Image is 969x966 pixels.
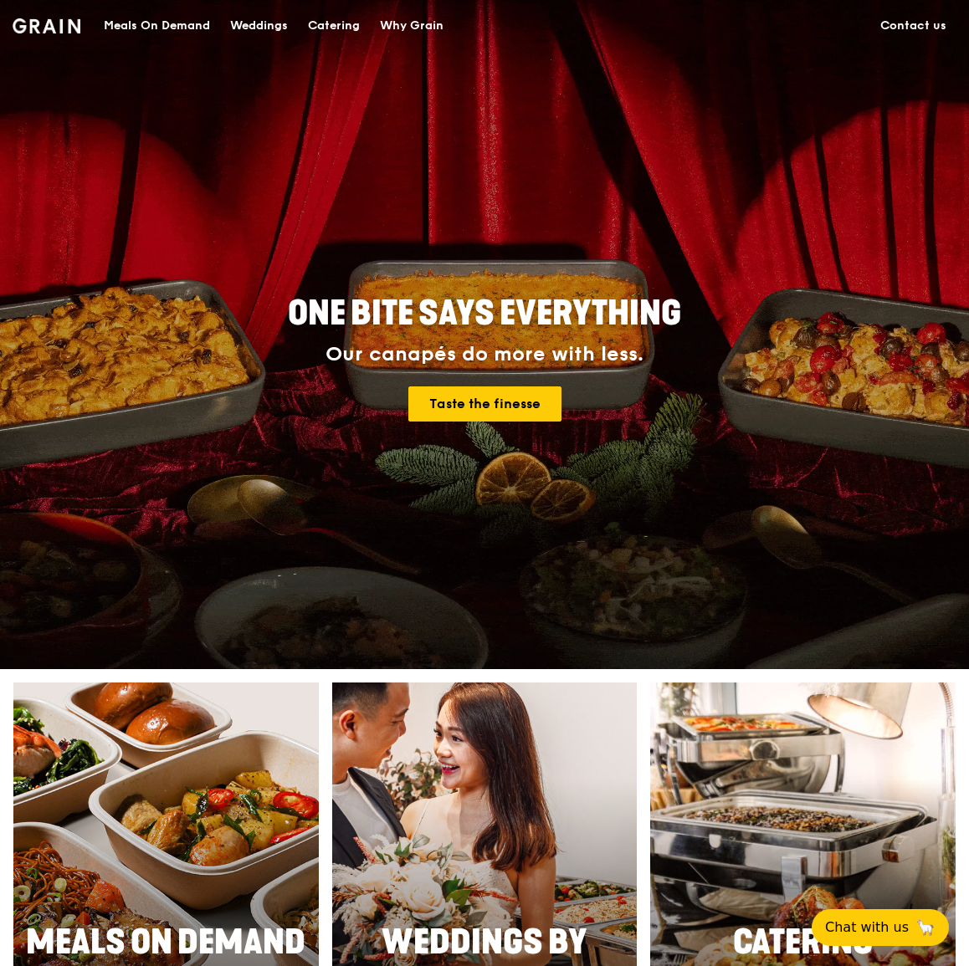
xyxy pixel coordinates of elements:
a: Contact us [870,1,956,51]
span: Catering [733,923,873,963]
span: Chat with us [825,917,909,938]
div: Catering [308,1,360,51]
button: Chat with us🦙 [812,909,949,946]
span: ONE BITE SAYS EVERYTHING [288,294,681,334]
a: Weddings [220,1,298,51]
a: Why Grain [370,1,454,51]
div: Our canapés do more with less. [183,343,786,366]
a: Taste the finesse [408,386,561,422]
div: Meals On Demand [104,1,210,51]
div: Why Grain [380,1,443,51]
span: Meals On Demand [26,923,305,963]
img: Grain [13,18,80,33]
a: Catering [298,1,370,51]
span: 🦙 [915,917,936,938]
div: Weddings [230,1,288,51]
